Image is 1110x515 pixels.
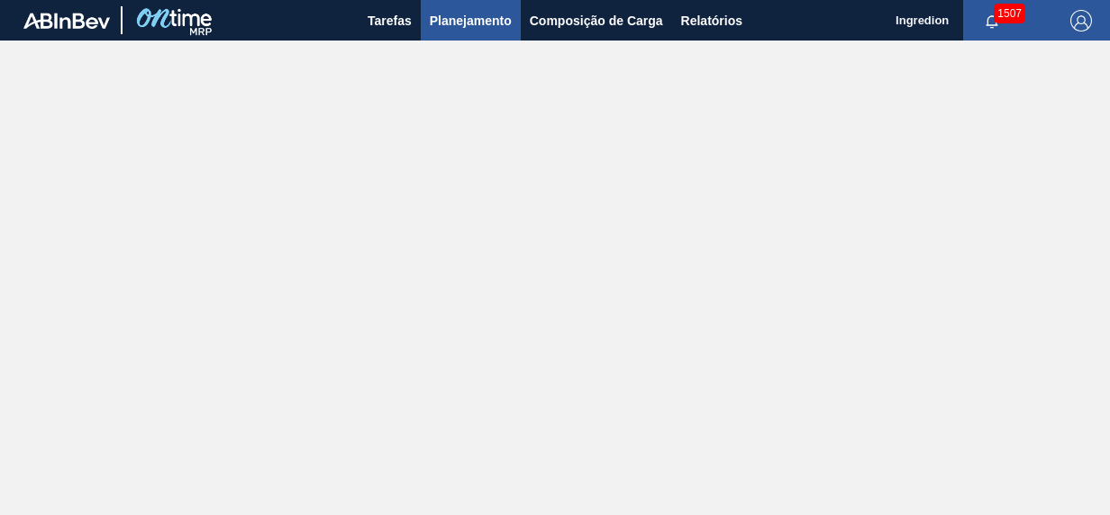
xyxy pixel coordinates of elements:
span: Relatórios [681,10,742,32]
img: Logout [1070,10,1092,32]
span: Planejamento [430,10,512,32]
span: Tarefas [368,10,412,32]
img: TNhmsLtSVTkK8tSr43FrP2fwEKptu5GPRR3wAAAABJRU5ErkJggg== [23,13,110,29]
span: Composição de Carga [530,10,663,32]
button: Notificações [963,8,1021,33]
span: 1507 [994,4,1025,23]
